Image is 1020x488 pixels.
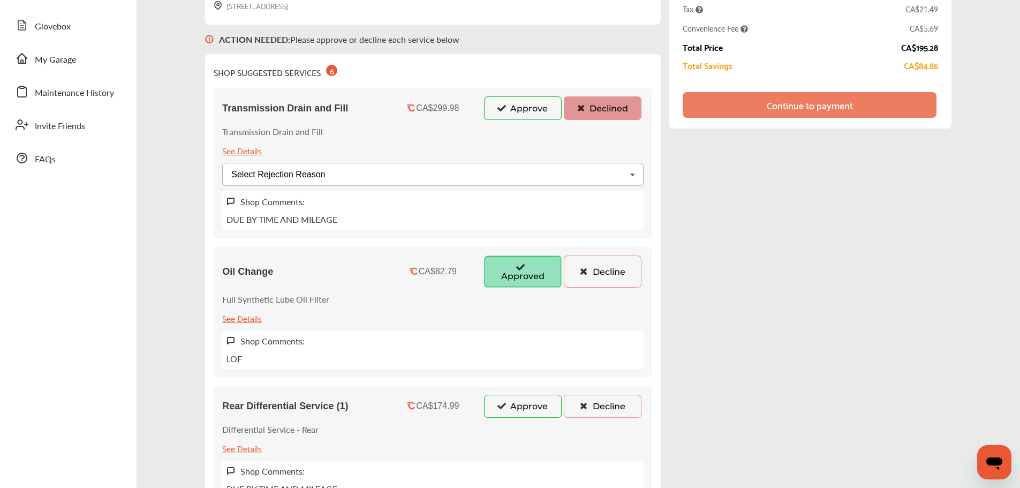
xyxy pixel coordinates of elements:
[219,33,290,46] b: ACTION NEEDED :
[226,467,235,476] img: svg+xml;base64,PHN2ZyB3aWR0aD0iMTYiIGhlaWdodD0iMTciIHZpZXdCb3g9IjAgMCAxNiAxNyIgZmlsbD0ibm9uZSIgeG...
[484,395,562,417] button: Approve
[231,170,325,179] div: Select Rejection Reason
[10,11,126,39] a: Glovebox
[226,213,337,226] p: DUE BY TIME AND MILEAGE
[219,33,459,46] p: Please approve or decline each service below
[35,20,71,34] span: Glovebox
[10,44,126,72] a: My Garage
[222,293,329,305] p: Full Synthetic Lube Oil Filter
[484,256,562,288] button: Approved
[910,23,938,34] div: CA$5.69
[683,61,732,70] div: Total Savings
[240,196,305,208] label: Shop Comments:
[564,256,641,288] button: Decline
[767,100,853,110] div: Continue to payment
[326,65,337,76] div: 6
[901,42,938,52] div: CA$195.28
[214,63,337,79] div: SHOP SUGGESTED SERVICES
[10,78,126,106] a: Maintenance History
[222,441,262,455] div: See Details
[222,311,262,325] div: See Details
[35,86,114,100] span: Maintenance History
[419,267,457,276] div: CA$82.79
[214,1,222,10] img: svg+xml;base64,PHN2ZyB3aWR0aD0iMTYiIGhlaWdodD0iMTciIHZpZXdCb3g9IjAgMCAxNiAxNyIgZmlsbD0ibm9uZSIgeG...
[564,96,641,120] button: Declined
[484,96,562,120] button: Approve
[222,125,323,138] p: Transmission Drain and Fill
[683,42,723,52] div: Total Price
[226,336,235,346] img: svg+xml;base64,PHN2ZyB3aWR0aD0iMTYiIGhlaWdodD0iMTciIHZpZXdCb3g9IjAgMCAxNiAxNyIgZmlsbD0ibm9uZSIgeG...
[35,153,56,167] span: FAQs
[222,423,319,436] p: Differential Service - Rear
[564,395,641,417] button: Decline
[222,401,348,412] span: Rear Differential Service (1)
[904,61,938,70] div: CA$84.86
[226,197,235,206] img: svg+xml;base64,PHN2ZyB3aWR0aD0iMTYiIGhlaWdodD0iMTciIHZpZXdCb3g9IjAgMCAxNiAxNyIgZmlsbD0ibm9uZSIgeG...
[416,401,459,411] div: CA$174.99
[10,111,126,139] a: Invite Friends
[905,4,938,14] div: CA$21.49
[240,465,305,477] label: Shop Comments:
[205,25,214,54] img: svg+xml;base64,PHN2ZyB3aWR0aD0iMTYiIGhlaWdodD0iMTciIHZpZXdCb3g9IjAgMCAxNiAxNyIgZmlsbD0ibm9uZSIgeG...
[977,445,1011,479] iframe: Button to launch messaging window
[35,53,76,67] span: My Garage
[240,335,305,347] label: Shop Comments:
[222,103,348,114] span: Transmission Drain and Fill
[226,352,242,365] p: LOF
[222,143,262,157] div: See Details
[35,119,85,133] span: Invite Friends
[683,4,703,14] span: Tax
[683,23,748,34] span: Convenience Fee
[10,144,126,172] a: FAQs
[222,266,273,277] span: Oil Change
[416,103,459,113] div: CA$299.98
